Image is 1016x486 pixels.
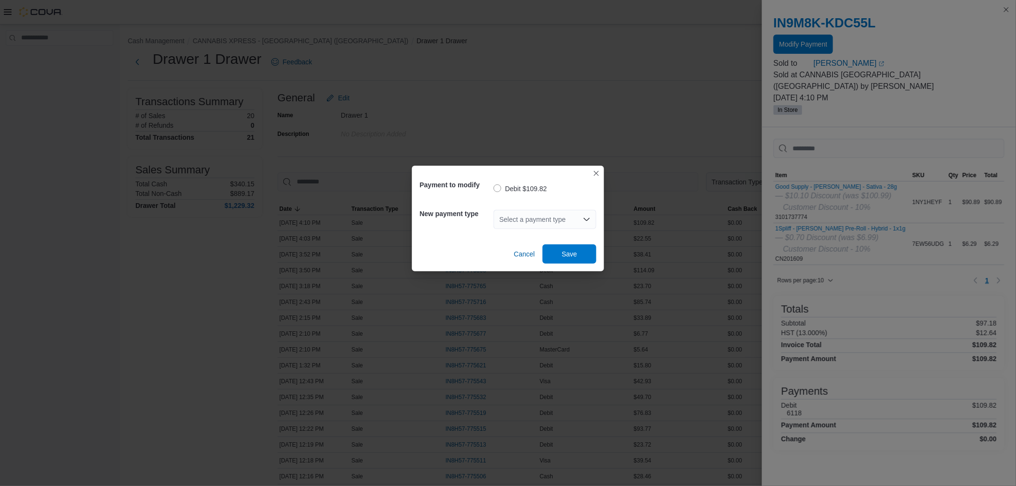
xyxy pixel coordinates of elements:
[514,249,535,259] span: Cancel
[510,244,539,264] button: Cancel
[562,249,577,259] span: Save
[591,168,602,179] button: Closes this modal window
[420,204,492,223] h5: New payment type
[543,244,596,264] button: Save
[494,183,547,194] label: Debit $109.82
[420,175,492,194] h5: Payment to modify
[583,216,591,223] button: Open list of options
[499,214,500,225] input: Accessible screen reader label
